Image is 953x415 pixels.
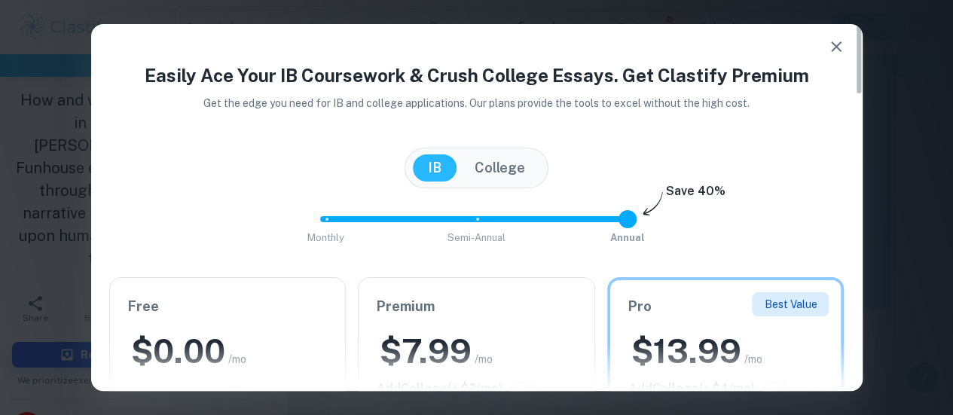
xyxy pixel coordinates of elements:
[307,232,344,243] span: Monthly
[413,154,457,182] button: IB
[666,182,725,208] h6: Save 40%
[109,62,845,89] h4: Easily Ace Your IB Coursework & Crush College Essays. Get Clastify Premium
[377,296,576,317] h6: Premium
[610,232,645,243] span: Annual
[764,296,817,313] p: Best Value
[631,329,741,374] h2: $ 13.99
[460,154,540,182] button: College
[628,296,823,317] h6: Pro
[182,95,771,111] p: Get the edge you need for IB and college applications. Our plans provide the tools to excel witho...
[380,329,472,374] h2: $ 7.99
[128,296,328,317] h6: Free
[447,232,506,243] span: Semi-Annual
[131,329,225,374] h2: $ 0.00
[643,191,663,217] img: subscription-arrow.svg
